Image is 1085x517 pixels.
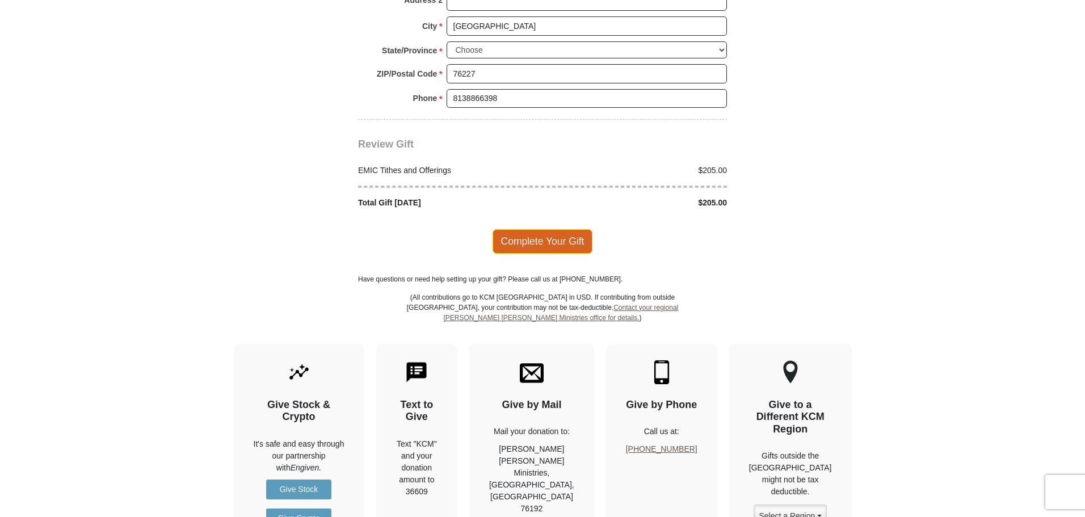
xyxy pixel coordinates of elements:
[377,66,438,82] strong: ZIP/Postal Code
[287,360,311,384] img: give-by-stock.svg
[382,43,437,58] strong: State/Province
[413,90,438,106] strong: Phone
[358,274,727,284] p: Have questions or need help setting up your gift? Please call us at [PHONE_NUMBER].
[489,426,574,438] p: Mail your donation to:
[352,165,543,176] div: EMIC Tithes and Offerings
[749,399,832,436] h4: Give to a Different KCM Region
[254,438,344,474] p: It's safe and easy through our partnership with
[520,360,544,384] img: envelope.svg
[650,360,674,384] img: mobile.svg
[542,197,733,209] div: $205.00
[489,399,574,411] h4: Give by Mail
[626,399,697,411] h4: Give by Phone
[749,450,832,498] p: Gifts outside the [GEOGRAPHIC_DATA] might not be tax deductible.
[626,426,697,438] p: Call us at:
[352,197,543,209] div: Total Gift [DATE]
[443,304,678,322] a: Contact your regional [PERSON_NAME] [PERSON_NAME] Ministries office for details.
[626,444,697,453] a: [PHONE_NUMBER]
[254,399,344,423] h4: Give Stock & Crypto
[406,292,679,343] p: (All contributions go to KCM [GEOGRAPHIC_DATA] in USD. If contributing from outside [GEOGRAPHIC_D...
[396,399,438,423] h4: Text to Give
[783,360,798,384] img: other-region
[291,463,321,472] i: Engiven.
[542,165,733,176] div: $205.00
[422,18,437,34] strong: City
[489,443,574,515] p: [PERSON_NAME] [PERSON_NAME] Ministries, [GEOGRAPHIC_DATA], [GEOGRAPHIC_DATA] 76192
[358,138,414,150] span: Review Gift
[266,480,331,499] a: Give Stock
[396,438,438,498] div: Text "KCM" and your donation amount to 36609
[493,229,593,253] span: Complete Your Gift
[405,360,428,384] img: text-to-give.svg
